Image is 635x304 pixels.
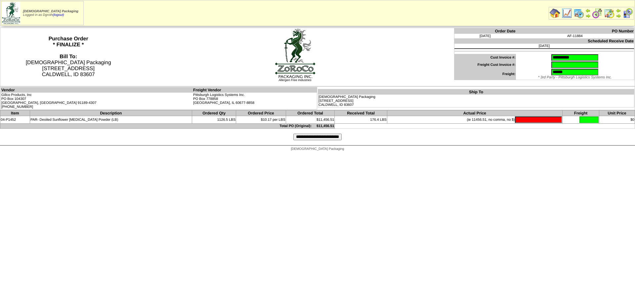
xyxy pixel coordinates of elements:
[192,116,236,124] td: 1126.5 LBS
[604,8,614,19] img: calendarinout.gif
[387,110,562,116] th: Actual Price
[616,13,621,19] img: arrowright.gif
[454,28,516,34] th: Order Date
[0,28,137,86] th: Purchase Order * FINALIZE *
[275,28,316,78] img: logoBig.jpg
[516,28,634,34] th: PO Number
[454,54,516,61] td: Cust Invoice #:
[585,13,591,19] img: arrowright.gif
[0,110,30,116] th: Item
[0,116,30,124] td: 04-P1452
[622,8,633,19] img: calendarcustomer.gif
[1,87,193,93] th: Vendor
[550,8,560,19] img: home.gif
[60,54,77,60] strong: Bill To:
[585,8,591,13] img: arrowleft.gif
[562,8,572,19] img: line_graph.gif
[23,10,78,13] span: [DEMOGRAPHIC_DATA] Packaging
[616,8,621,13] img: arrowleft.gif
[192,110,236,116] th: Ordered Qty
[1,93,193,109] td: Gillco Products, Inc PO Box 104307 [GEOGRAPHIC_DATA], [GEOGRAPHIC_DATA] 91189-4307 [PHONE_NUMBER]
[30,110,192,116] th: Description
[286,116,335,124] td: $11,456.51
[454,38,634,44] th: Scheduled Receive Date
[53,13,64,17] a: (logout)
[387,116,562,124] td: (ie 11456.51, no comma, no $)
[30,116,192,124] td: PAR- Deoiled Sunflower [MEDICAL_DATA] Powder (LB)
[291,147,344,151] span: [DEMOGRAPHIC_DATA] Packaging
[193,93,317,109] td: Pittsburgh Logistics Systems Inc. PO Box 778858 [GEOGRAPHIC_DATA], IL 60677-8858
[516,34,634,38] td: AF-11884
[0,124,335,129] td: Total PO (Original): $11,456.51
[318,89,634,95] th: Ship To
[599,116,635,124] td: $0
[538,75,612,79] span: * 3rd Party - Pittsburgh Logistics Systems Inc.
[193,87,317,93] th: Freight Vendor
[318,95,634,108] td: [DEMOGRAPHIC_DATA] Packaging [STREET_ADDRESS] CALDWELL, ID 83607
[236,116,286,124] td: $10.17 per LBS
[279,78,312,82] span: Allergen Free Industries
[562,110,599,116] th: Freight
[286,110,335,116] th: Ordered Total
[2,2,20,24] img: zoroco-logo-small.webp
[454,61,516,68] td: Freight Cust Invoice #:
[573,8,584,19] img: calendarprod.gif
[592,8,603,19] img: calendarblend.gif
[454,44,634,48] td: [DATE]
[599,110,635,116] th: Unit Price
[335,110,387,116] th: Received Total
[236,110,286,116] th: Ordered Price
[23,10,78,17] span: Logged in as Dgroth
[335,116,387,124] td: 176.4 LBS
[26,54,111,77] span: [DEMOGRAPHIC_DATA] Packaging [STREET_ADDRESS] CALDWELL, ID 83607
[454,34,516,38] td: [DATE]
[454,68,516,80] td: Freight:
